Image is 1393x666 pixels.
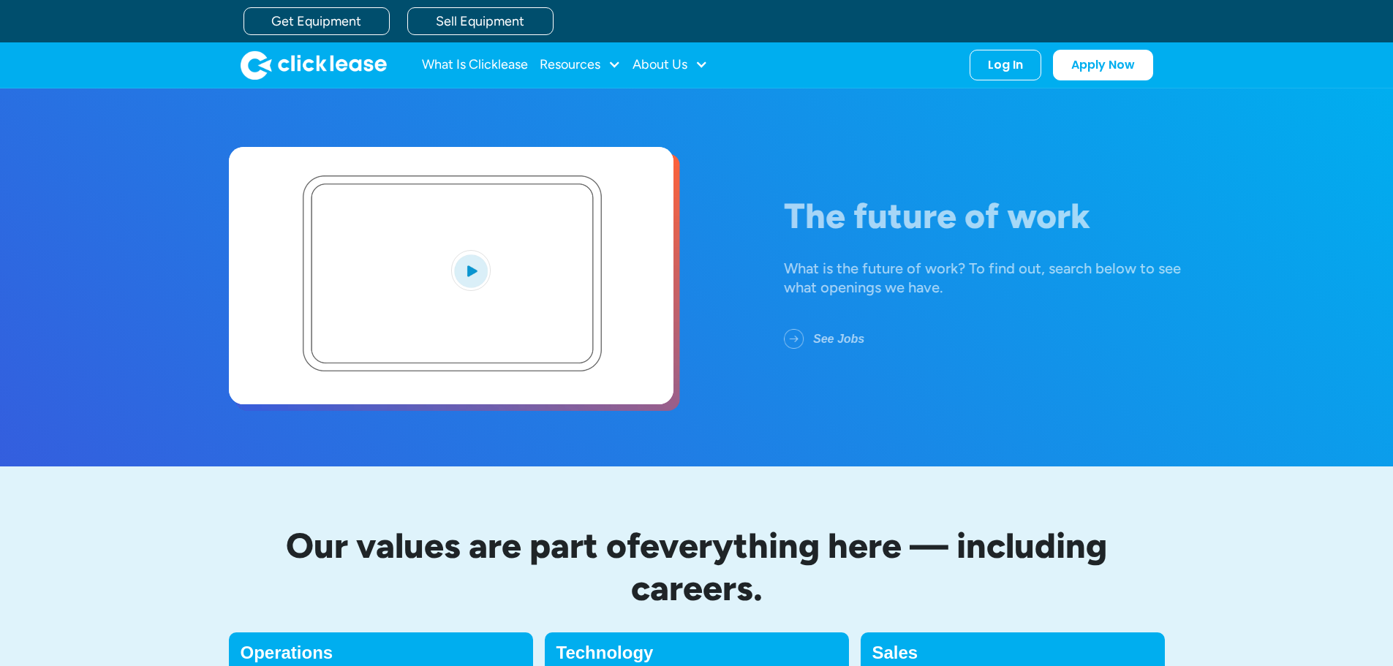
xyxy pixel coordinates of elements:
div: Resources [540,50,621,80]
div: Log In [988,58,1023,72]
div: About Us [633,50,708,80]
h4: Operations [241,644,521,662]
span: everything here — including careers. [631,524,1108,609]
a: Get Equipment [244,7,390,35]
a: Sell Equipment [407,7,554,35]
div: What is the future of work? To find out, search below to see what openings we have. [784,259,1217,297]
a: home [241,50,387,80]
img: Clicklease logo [241,50,387,80]
a: open lightbox [229,147,673,404]
a: What Is Clicklease [422,50,528,80]
h2: Our values are part of [229,525,1165,609]
a: Apply Now [1053,50,1153,80]
h1: The future of work [784,197,1217,235]
a: See Jobs [784,320,888,358]
h4: Technology [556,644,837,662]
img: Blue play button logo on a light blue circular background [451,250,491,291]
h4: Sales [872,644,1153,662]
